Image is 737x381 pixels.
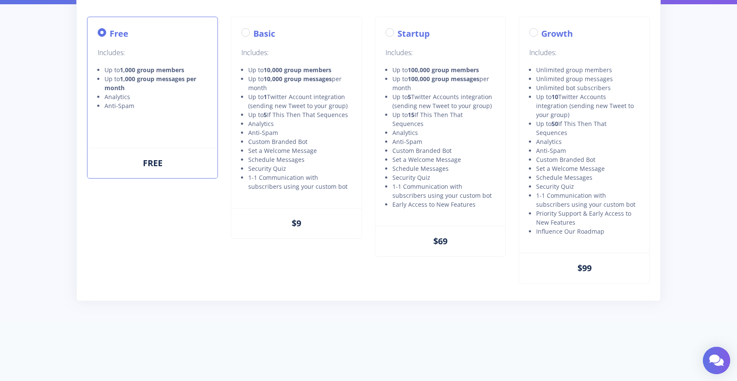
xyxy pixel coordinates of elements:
li: 1-1 Communication with subscribers using your custom bot [392,182,495,200]
strong: 5 [264,111,267,119]
li: Up to [104,65,207,74]
p: Includes: [529,47,639,59]
strong: 10 [551,93,558,101]
span: $99 [577,262,592,274]
li: Up to Twitter Accounts integration (sending new Tweet to your group) [536,92,639,119]
li: Custom Branded Bot [392,146,495,155]
li: Analytics [536,137,639,146]
li: Priority Support & Early Access to New Features [536,209,639,227]
strong: 1,000 group messages per month [104,75,196,92]
p: Includes: [98,47,207,59]
strong: 10,000 group messages [264,75,332,83]
li: Analytics [104,92,207,101]
label: Basic [253,27,275,40]
strong: 10,000 group members [264,66,331,74]
li: Up to [104,74,207,92]
li: Unlimited bot subscribers [536,83,639,92]
strong: 5 [408,93,411,101]
li: Set a Welcome Message [536,164,639,173]
li: Up to Twitter Account integration (sending new Tweet to your group) [248,92,351,110]
strong: 15 [408,111,415,119]
li: Up to [392,65,495,74]
li: Analytics [392,128,495,137]
li: Up to [248,65,351,74]
li: Schedule Messages [248,155,351,164]
span: $69 [433,235,447,247]
label: Free [110,27,128,40]
strong: 50 [551,120,558,128]
li: Set a Welcome Message [392,155,495,164]
strong: 100,000 group members [408,66,479,74]
span: $9 [292,217,301,229]
li: Unlimited group members [536,65,639,74]
li: Anti-Spam [536,146,639,155]
li: 1-1 Communication with subscribers using your custom bot [248,173,351,191]
li: Security Quiz [536,182,639,191]
li: Up to If This Then That Sequences [392,110,495,128]
li: Up to per month [392,74,495,92]
li: Unlimited group messages [536,74,639,83]
strong: 1 [264,93,267,101]
li: 1-1 Communication with subscribers using your custom bot [536,191,639,209]
li: Analytics [248,119,351,128]
li: Up to per month [248,74,351,92]
li: Schedule Messages [536,173,639,182]
li: Custom Branded Bot [536,155,639,164]
li: Security Quiz [392,173,495,182]
span: FREE [143,157,162,169]
strong: 100,000 group messages [408,75,479,83]
li: Anti-Spam [392,137,495,146]
strong: 1,000 group members [120,66,184,74]
li: Custom Branded Bot [248,137,351,146]
li: Schedule Messages [392,164,495,173]
li: Anti-Spam [104,101,207,110]
label: Growth [541,27,573,40]
li: Influence Our Roadmap [536,227,639,236]
li: Set a Welcome Message [248,146,351,155]
li: Security Quiz [248,164,351,173]
label: Startup [398,27,430,40]
p: Includes: [241,47,351,59]
li: Up to If This Then That Sequences [536,119,639,137]
li: Anti-Spam [248,128,351,137]
li: Early Access to New Features [392,200,495,209]
li: Up to Twitter Accounts integration (sending new Tweet to your group) [392,92,495,110]
p: Includes: [386,47,495,59]
li: Up to If This Then That Sequences [248,110,351,119]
